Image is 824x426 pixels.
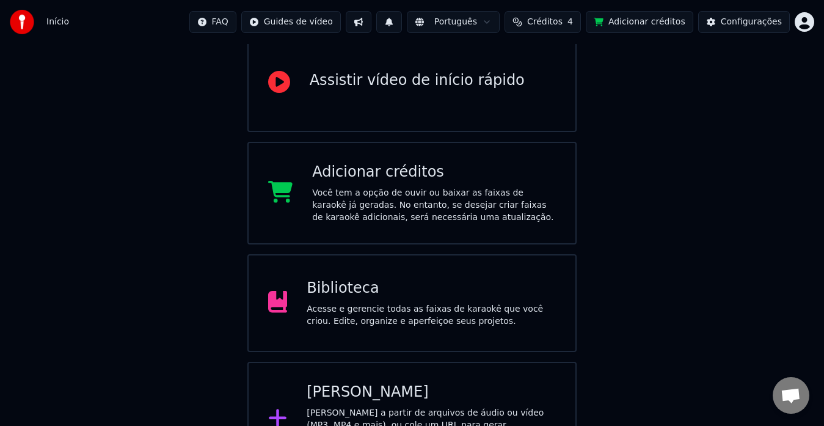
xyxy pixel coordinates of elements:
button: Adicionar créditos [586,11,693,33]
div: Biblioteca [307,279,556,298]
nav: breadcrumb [46,16,69,28]
div: Acesse e gerencie todas as faixas de karaokê que você criou. Edite, organize e aperfeiçoe seus pr... [307,303,556,328]
div: Assistir vídeo de início rápido [310,71,525,90]
div: Adicionar créditos [312,163,556,182]
div: Configurações [721,16,782,28]
span: Início [46,16,69,28]
div: [PERSON_NAME] [307,383,556,402]
button: Configurações [698,11,790,33]
div: Você tem a opção de ouvir ou baixar as faixas de karaokê já geradas. No entanto, se desejar criar... [312,187,556,224]
button: Guides de vídeo [241,11,341,33]
span: 4 [567,16,573,28]
button: FAQ [189,11,236,33]
span: Créditos [527,16,563,28]
img: youka [10,10,34,34]
a: Bate-papo aberto [773,377,809,414]
button: Créditos4 [505,11,581,33]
